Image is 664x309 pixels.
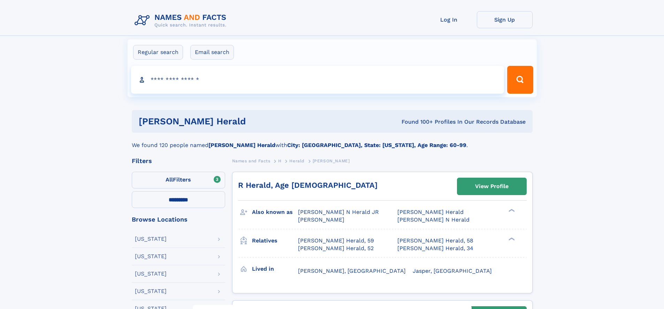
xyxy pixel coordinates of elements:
span: Jasper, [GEOGRAPHIC_DATA] [413,268,492,274]
a: H [278,156,282,165]
a: [PERSON_NAME] Herald, 52 [298,245,374,252]
a: Sign Up [477,11,533,28]
span: H [278,159,282,163]
div: We found 120 people named with . [132,133,533,149]
label: Filters [132,172,225,188]
h3: Relatives [252,235,298,247]
div: [US_STATE] [135,254,167,259]
a: Log In [421,11,477,28]
span: [PERSON_NAME] [313,159,350,163]
a: R Herald, Age [DEMOGRAPHIC_DATA] [238,181,377,190]
label: Regular search [133,45,183,60]
div: ❯ [507,208,515,213]
h3: Lived in [252,263,298,275]
b: City: [GEOGRAPHIC_DATA], State: [US_STATE], Age Range: 60-99 [287,142,466,148]
a: Names and Facts [232,156,270,165]
span: [PERSON_NAME] [298,216,344,223]
span: All [166,176,173,183]
div: ❯ [507,237,515,241]
b: [PERSON_NAME] Herald [208,142,275,148]
a: [PERSON_NAME] Herald, 58 [397,237,473,245]
span: [PERSON_NAME] N Herald [397,216,470,223]
div: Found 100+ Profiles In Our Records Database [323,118,526,126]
div: [US_STATE] [135,288,167,294]
button: Search Button [507,66,533,94]
span: Herald [289,159,305,163]
div: Filters [132,158,225,164]
a: [PERSON_NAME] Herald, 59 [298,237,374,245]
span: [PERSON_NAME], [GEOGRAPHIC_DATA] [298,268,406,274]
div: Browse Locations [132,216,225,223]
a: Herald [289,156,305,165]
h3: Also known as [252,206,298,218]
a: View Profile [457,178,526,195]
div: View Profile [475,178,509,194]
div: [US_STATE] [135,271,167,277]
img: Logo Names and Facts [132,11,232,30]
span: [PERSON_NAME] Herald [397,209,464,215]
label: Email search [190,45,234,60]
a: [PERSON_NAME] Herald, 34 [397,245,473,252]
span: [PERSON_NAME] N Herald JR [298,209,379,215]
input: search input [131,66,504,94]
h1: [PERSON_NAME] herald [139,117,324,126]
div: [US_STATE] [135,236,167,242]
